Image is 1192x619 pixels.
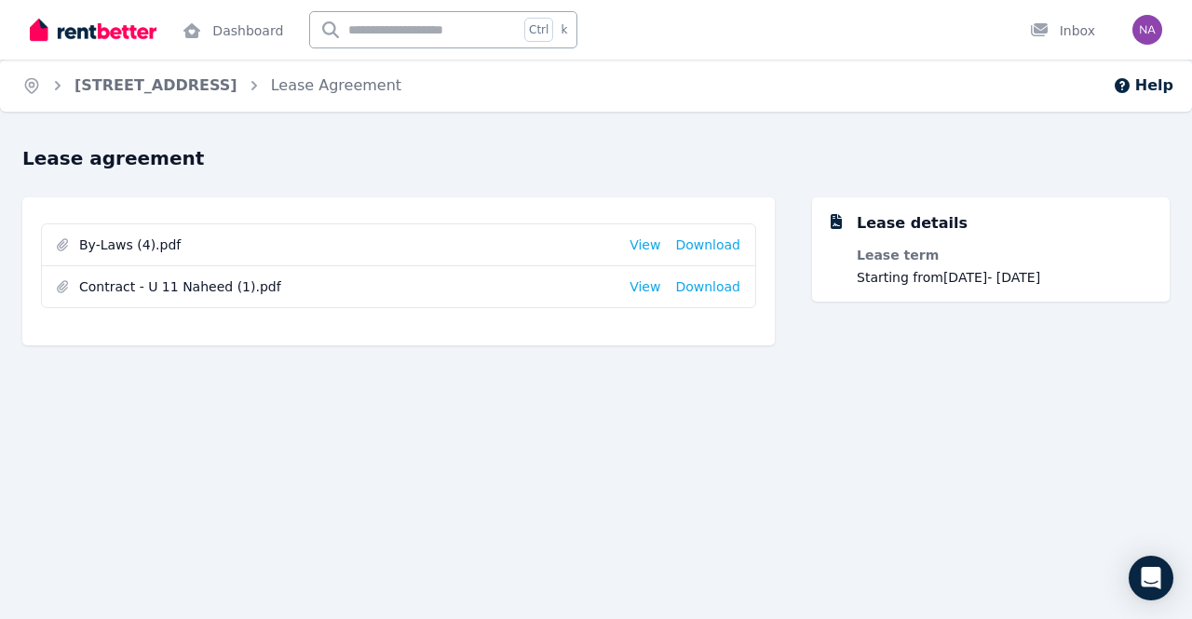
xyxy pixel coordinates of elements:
div: Open Intercom Messenger [1129,556,1173,600]
a: View [630,235,660,254]
a: View [630,277,660,296]
div: Lease details [857,212,968,235]
button: Help [1113,74,1173,97]
a: Lease Agreement [271,76,401,94]
div: Inbox [1030,21,1095,40]
dd: Starting from [DATE] - [DATE] [857,268,1040,287]
a: Download [675,277,740,296]
span: Ctrl [524,18,553,42]
a: Download [675,235,740,254]
span: By-Laws (4).pdf [79,235,615,254]
dt: Lease term [857,246,1040,264]
img: Naheed Chowhury Sumon [1132,15,1162,45]
a: [STREET_ADDRESS] [74,76,237,94]
span: k [561,22,567,37]
img: RentBetter [30,16,156,44]
h1: Lease agreement [22,145,1170,171]
span: Contract - U 11 Naheed (1).pdf [79,277,615,296]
